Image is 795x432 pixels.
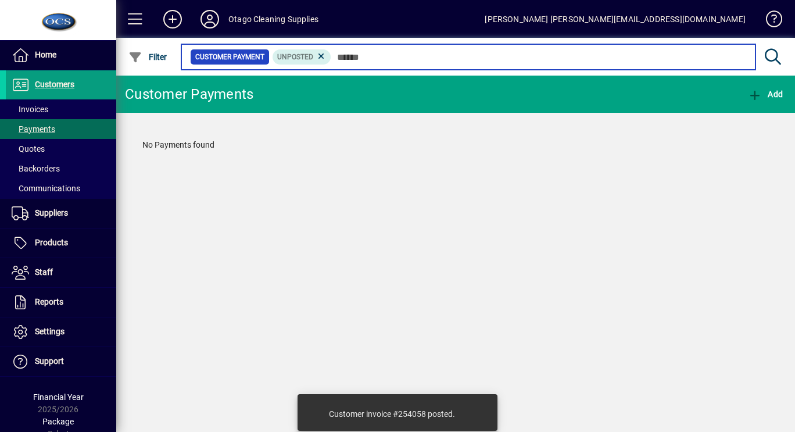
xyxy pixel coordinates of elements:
[131,127,780,163] div: No Payments found
[6,199,116,228] a: Suppliers
[6,288,116,317] a: Reports
[42,417,74,426] span: Package
[6,317,116,347] a: Settings
[745,84,786,105] button: Add
[35,327,65,336] span: Settings
[35,208,68,217] span: Suppliers
[12,105,48,114] span: Invoices
[35,50,56,59] span: Home
[154,9,191,30] button: Add
[6,229,116,258] a: Products
[35,238,68,247] span: Products
[277,53,313,61] span: Unposted
[757,2,780,40] a: Knowledge Base
[35,80,74,89] span: Customers
[6,139,116,159] a: Quotes
[128,52,167,62] span: Filter
[485,10,746,28] div: [PERSON_NAME] [PERSON_NAME][EMAIL_ADDRESS][DOMAIN_NAME]
[6,258,116,287] a: Staff
[748,90,783,99] span: Add
[35,356,64,366] span: Support
[12,184,80,193] span: Communications
[6,347,116,376] a: Support
[273,49,331,65] mat-chip: Customer Payment Status: Unposted
[126,47,170,67] button: Filter
[33,392,84,402] span: Financial Year
[228,10,318,28] div: Otago Cleaning Supplies
[329,408,455,420] div: Customer invoice #254058 posted.
[12,144,45,153] span: Quotes
[12,164,60,173] span: Backorders
[6,119,116,139] a: Payments
[6,41,116,70] a: Home
[6,99,116,119] a: Invoices
[6,159,116,178] a: Backorders
[195,51,264,63] span: Customer Payment
[125,85,253,103] div: Customer Payments
[191,9,228,30] button: Profile
[6,178,116,198] a: Communications
[12,124,55,134] span: Payments
[35,267,53,277] span: Staff
[35,297,63,306] span: Reports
